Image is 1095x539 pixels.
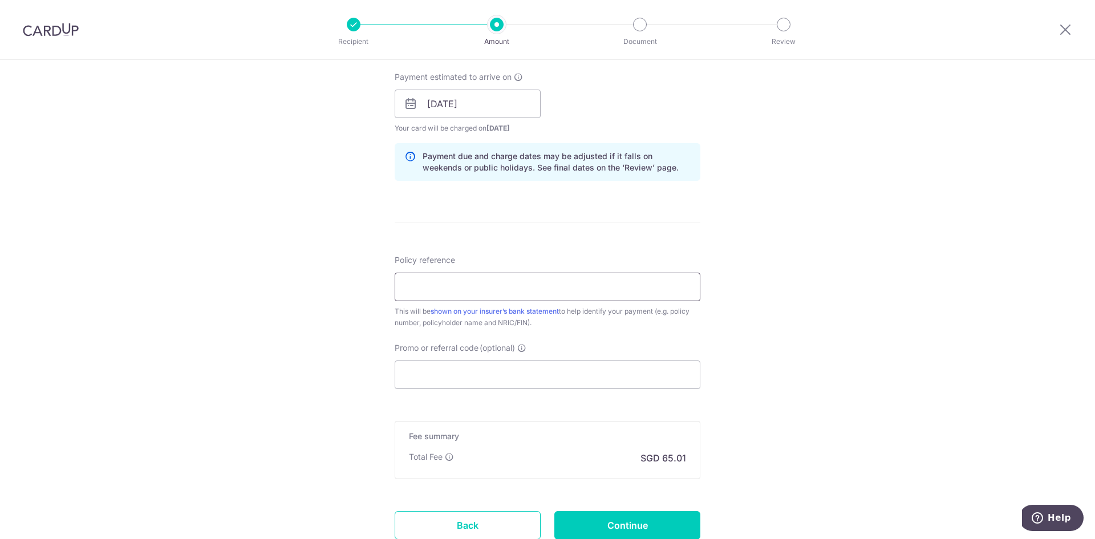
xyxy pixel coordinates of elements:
[23,23,79,37] img: CardUp
[409,451,443,463] p: Total Fee
[486,124,510,132] span: [DATE]
[395,71,512,83] span: Payment estimated to arrive on
[395,123,541,134] span: Your card will be charged on
[395,254,455,266] label: Policy reference
[598,36,682,47] p: Document
[395,90,541,118] input: DD / MM / YYYY
[395,342,478,354] span: Promo or referral code
[741,36,826,47] p: Review
[640,451,686,465] p: SGD 65.01
[455,36,539,47] p: Amount
[311,36,396,47] p: Recipient
[1022,505,1084,533] iframe: Opens a widget where you can find more information
[423,151,691,173] p: Payment due and charge dates may be adjusted if it falls on weekends or public holidays. See fina...
[480,342,515,354] span: (optional)
[395,306,700,329] div: This will be to help identify your payment (e.g. policy number, policyholder name and NRIC/FIN).
[431,307,559,315] a: shown on your insurer’s bank statement
[409,431,686,442] h5: Fee summary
